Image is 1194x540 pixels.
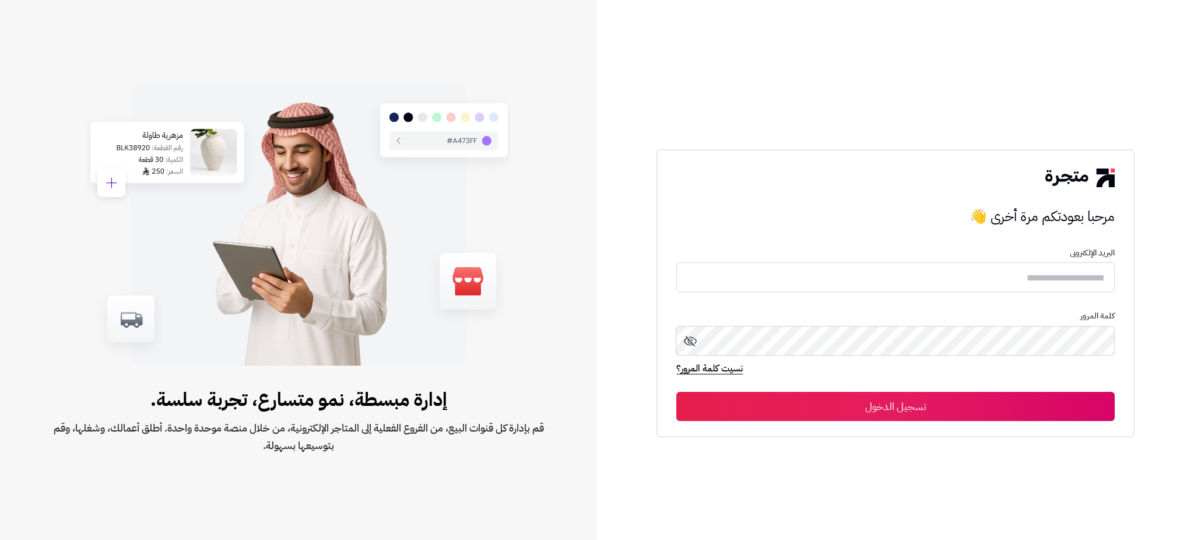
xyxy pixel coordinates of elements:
a: نسيت كلمة المرور؟ [676,362,743,378]
h3: مرحبا بعودتكم مرة أخرى 👋 [676,205,1114,228]
button: تسجيل الدخول [676,392,1114,421]
span: قم بإدارة كل قنوات البيع، من الفروع الفعلية إلى المتاجر الإلكترونية، من خلال منصة موحدة واحدة. أط... [37,419,560,454]
img: logo-2.png [1045,169,1114,187]
p: كلمة المرور [676,311,1114,321]
p: البريد الإلكترونى [676,248,1114,258]
span: إدارة مبسطة، نمو متسارع، تجربة سلسة. [37,385,560,413]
